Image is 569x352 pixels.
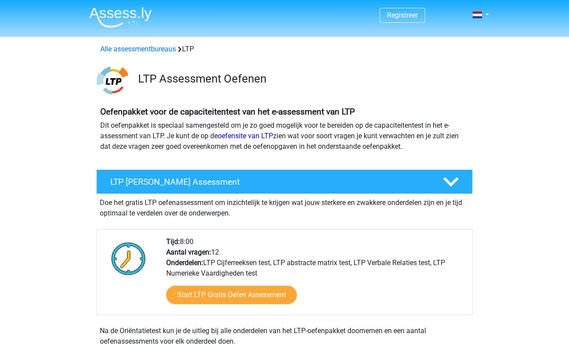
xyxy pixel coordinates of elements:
[160,237,472,315] div: 8:00 12 LTP Cijferreeksen test, LTP abstracte matrix test, LTP Verbale Relaties test, LTP Numerie...
[166,259,203,267] b: Onderdelen:
[97,65,128,96] img: ltp.png
[166,248,211,256] b: Aantal vragen:
[387,11,418,19] a: Registreer
[100,107,355,117] b: Oefenpakket voor de capaciteitentest van het e-assessment van LTP
[106,237,151,280] img: Klok
[96,194,473,219] div: Doe het gratis LTP oefenassessment om inzichtelijk te krijgen wat jouw sterkere en zwakkere onder...
[97,44,472,54] div: LTP
[96,326,473,347] div: Na de Oriëntatietest kun je de uitleg bij alle onderdelen van het LTP-oefenpakket doornemen en ee...
[89,7,152,28] img: Assessly
[100,120,469,152] p: Dit oefenpakket is speciaal samengesteld om je zo goed mogelijk voor te bereiden op de capaciteit...
[166,286,297,304] a: Start LTP Gratis Oefen Assessment
[100,45,176,53] a: Alle assessmentbureaus
[110,177,429,187] h4: LTP [PERSON_NAME] Assessment
[138,72,466,86] h3: LTP Assessment Oefenen
[218,132,273,140] a: oefensite van LTP
[166,237,180,246] b: Tijd:
[93,169,476,194] a: LTP [PERSON_NAME] Assessment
